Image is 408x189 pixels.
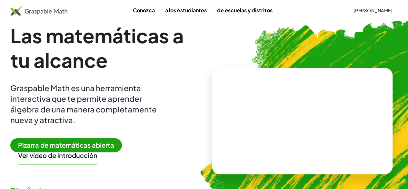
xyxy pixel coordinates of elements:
font: [PERSON_NAME] [353,7,393,13]
button: [PERSON_NAME] [348,5,398,16]
a: Conozca [127,4,160,16]
font: Conozca [133,7,154,14]
a: Pizarra de matemáticas abierta [10,142,127,149]
font: de escuelas y distritos [217,7,272,14]
video: ¿Qué es esto? Es notación matemática dinámica. Esta notación desempeña un papel fundamental en có... [254,97,351,145]
font: Pizarra de matemáticas abierta [18,141,114,149]
font: a los estudiantes [165,7,206,14]
button: Ver vídeo de introducción [18,151,97,160]
a: a los estudiantes [160,4,212,16]
font: Graspable Math es una herramienta interactiva que te permite aprender álgebra de una manera compl... [10,83,157,125]
font: Las matemáticas a tu alcance [10,23,184,72]
a: de escuelas y distritos [212,4,277,16]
